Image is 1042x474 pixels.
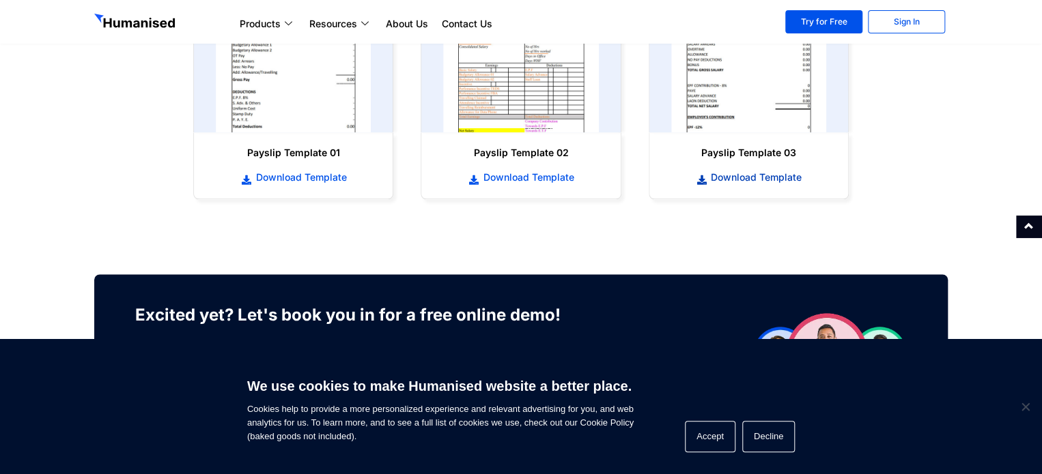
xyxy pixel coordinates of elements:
[252,171,346,184] span: Download Template
[435,16,499,32] a: Contact Us
[1018,400,1032,413] span: Decline
[233,16,302,32] a: Products
[135,301,582,329] h3: Excited yet? Let's book you in for a free online demo!
[208,146,379,160] h6: Payslip Template 01
[742,421,795,452] button: Decline
[379,16,435,32] a: About Us
[94,14,178,31] img: GetHumanised Logo
[208,170,379,185] a: Download Template
[135,336,582,352] p: Book a call now to:
[247,376,634,396] h6: We use cookies to make Humanised website a better place.
[247,370,634,443] span: Cookies help to provide a more personalized experience and relevant advertising for you, and web ...
[435,146,606,160] h6: Payslip Template 02
[868,10,945,33] a: Sign In
[685,421,735,452] button: Accept
[302,16,379,32] a: Resources
[480,171,574,184] span: Download Template
[707,171,802,184] span: Download Template
[435,170,606,185] a: Download Template
[785,10,862,33] a: Try for Free
[663,146,834,160] h6: Payslip Template 03
[663,170,834,185] a: Download Template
